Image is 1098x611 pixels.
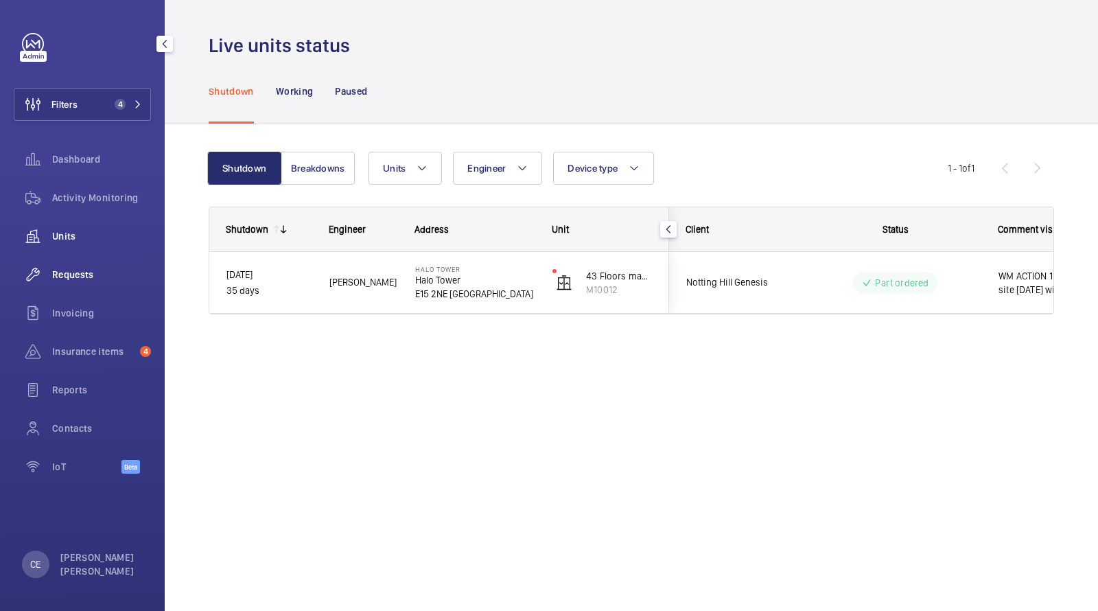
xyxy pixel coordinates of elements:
span: Engineer [329,224,366,235]
span: Filters [51,97,78,111]
span: Dashboard [52,152,151,166]
span: IoT [52,460,121,474]
span: Units [52,229,151,243]
span: Invoicing [52,306,151,320]
p: E15 2NE [GEOGRAPHIC_DATA] [415,287,535,301]
p: M10012 [586,283,652,297]
p: [PERSON_NAME] [PERSON_NAME] [60,551,143,578]
span: Beta [121,460,140,474]
button: Units [369,152,442,185]
button: Shutdown [207,152,281,185]
span: Requests [52,268,151,281]
span: Status [883,224,909,235]
button: Device type [553,152,654,185]
span: 4 [115,99,126,110]
button: Engineer [453,152,542,185]
span: [PERSON_NAME] [329,275,397,290]
p: 43 Floors machine room less. Left hand fire fighter [586,269,652,283]
span: Notting Hill Genesis [686,275,792,290]
span: Insurance items [52,345,135,358]
span: Device type [568,163,618,174]
p: Halo Tower [415,273,535,287]
p: CE [30,557,40,571]
p: Working [276,84,313,98]
span: Address [414,224,449,235]
span: Units [383,163,406,174]
span: Activity Monitoring [52,191,151,205]
p: [DATE] [226,267,312,283]
span: Contacts [52,422,151,435]
span: Reports [52,383,151,397]
p: 35 days [226,283,312,299]
span: of [962,163,971,174]
button: Filters4 [14,88,151,121]
span: Client [686,224,709,235]
button: Breakdowns [281,152,355,185]
p: Paused [335,84,367,98]
p: Shutdown [209,84,254,98]
span: 4 [140,346,151,357]
div: Shutdown [226,224,268,235]
span: 1 - 1 1 [948,163,974,173]
p: Part ordered [875,276,928,290]
p: Halo Tower [415,265,535,273]
span: Engineer [467,163,506,174]
div: Unit [552,224,653,235]
img: elevator.svg [556,275,572,291]
h1: Live units status [209,33,358,58]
